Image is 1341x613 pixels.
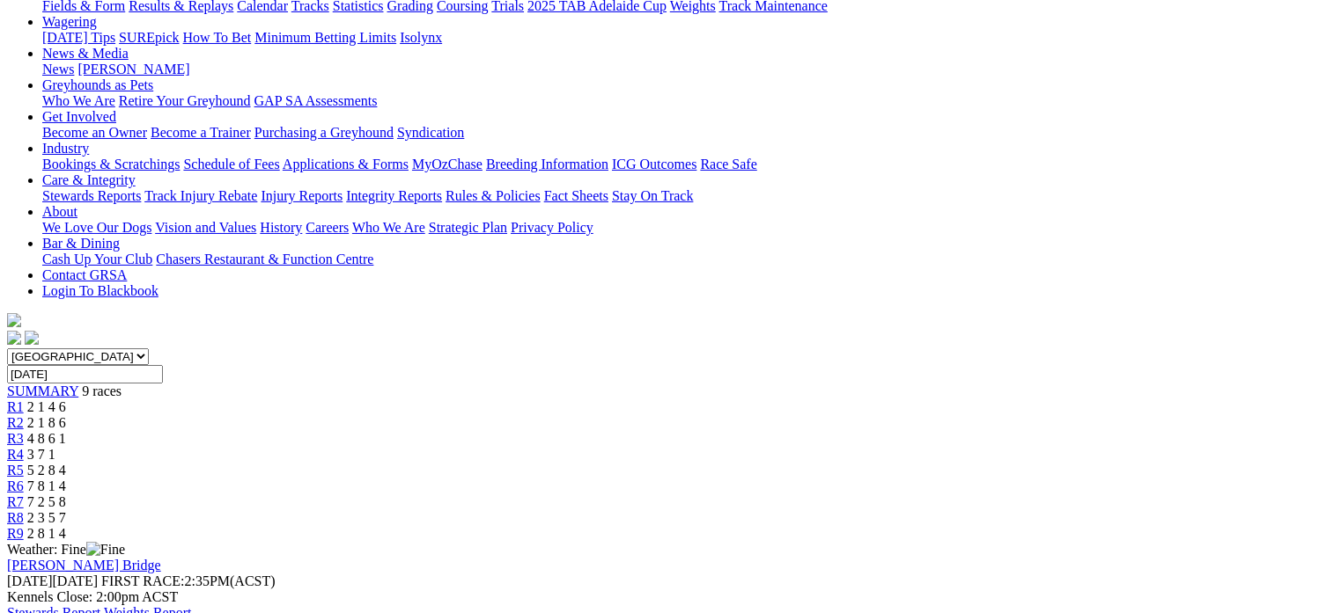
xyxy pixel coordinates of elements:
[42,125,147,140] a: Become an Owner
[7,478,24,493] a: R6
[7,365,163,383] input: Select date
[42,220,151,235] a: We Love Our Dogs
[86,542,125,558] img: Fine
[42,236,120,251] a: Bar & Dining
[42,283,158,298] a: Login To Blackbook
[42,14,97,29] a: Wagering
[346,188,442,203] a: Integrity Reports
[397,125,464,140] a: Syndication
[700,157,756,171] a: Race Safe
[260,220,302,235] a: History
[42,157,1334,172] div: Industry
[254,30,396,45] a: Minimum Betting Limits
[352,220,425,235] a: Who We Are
[27,447,55,462] span: 3 7 1
[42,204,77,219] a: About
[42,252,1334,267] div: Bar & Dining
[42,141,89,156] a: Industry
[101,573,184,588] span: FIRST RACE:
[183,157,279,171] a: Schedule of Fees
[7,331,21,345] img: facebook.svg
[7,589,1334,605] div: Kennels Close: 2:00pm ACST
[42,93,1334,109] div: Greyhounds as Pets
[400,30,442,45] a: Isolynx
[42,125,1334,141] div: Get Involved
[612,188,693,203] a: Stay On Track
[101,573,276,588] span: 2:35PM(ACST)
[7,447,24,462] a: R4
[486,157,608,171] a: Breeding Information
[27,431,66,446] span: 4 8 6 1
[7,510,24,525] a: R8
[283,157,409,171] a: Applications & Forms
[27,494,66,509] span: 7 2 5 8
[42,93,115,108] a: Who We Are
[254,125,394,140] a: Purchasing a Greyhound
[544,188,608,203] a: Fact Sheets
[7,526,24,541] a: R9
[42,62,74,77] a: News
[412,157,483,171] a: MyOzChase
[7,399,24,414] a: R1
[7,431,24,446] a: R3
[446,188,541,203] a: Rules & Policies
[429,220,507,235] a: Strategic Plan
[27,463,66,478] span: 5 2 8 4
[156,252,373,266] a: Chasers Restaurant & Function Centre
[119,30,179,45] a: SUREpick
[183,30,252,45] a: How To Bet
[42,188,141,203] a: Stewards Reports
[7,494,24,509] a: R7
[7,573,53,588] span: [DATE]
[261,188,343,203] a: Injury Reports
[7,573,98,588] span: [DATE]
[77,62,189,77] a: [PERSON_NAME]
[7,542,125,557] span: Weather: Fine
[612,157,696,171] a: ICG Outcomes
[42,62,1334,77] div: News & Media
[27,478,66,493] span: 7 8 1 4
[42,109,116,124] a: Get Involved
[155,220,256,235] a: Vision and Values
[42,172,136,187] a: Care & Integrity
[42,252,152,266] a: Cash Up Your Club
[119,93,251,108] a: Retire Your Greyhound
[27,526,66,541] span: 2 8 1 4
[27,415,66,430] span: 2 1 8 6
[27,510,66,525] span: 2 3 5 7
[42,267,127,282] a: Contact GRSA
[42,157,180,171] a: Bookings & Scratchings
[82,383,122,398] span: 9 races
[7,415,24,430] a: R2
[7,463,24,478] a: R5
[42,188,1334,204] div: Care & Integrity
[254,93,378,108] a: GAP SA Assessments
[42,220,1334,236] div: About
[7,383,78,398] a: SUMMARY
[27,399,66,414] span: 2 1 4 6
[7,558,161,573] a: [PERSON_NAME] Bridge
[42,46,129,61] a: News & Media
[42,30,115,45] a: [DATE] Tips
[511,220,593,235] a: Privacy Policy
[7,313,21,327] img: logo-grsa-white.png
[151,125,251,140] a: Become a Trainer
[42,30,1334,46] div: Wagering
[144,188,257,203] a: Track Injury Rebate
[306,220,349,235] a: Careers
[42,77,153,92] a: Greyhounds as Pets
[25,331,39,345] img: twitter.svg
